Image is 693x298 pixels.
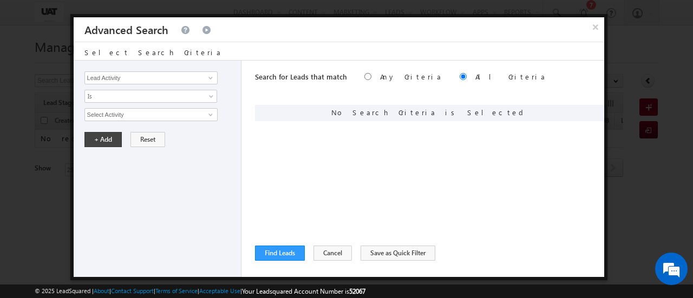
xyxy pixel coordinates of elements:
[84,17,168,42] h3: Advanced Search
[94,287,109,294] a: About
[14,100,198,220] textarea: Type your message and hit 'Enter'
[255,72,347,81] span: Search for Leads that match
[155,287,198,294] a: Terms of Service
[35,286,365,296] span: © 2025 LeadSquared | | | | |
[178,5,204,31] div: Minimize live chat window
[202,109,216,120] a: Show All Items
[84,48,222,57] span: Select Search Criteria
[361,246,435,261] button: Save as Quick Filter
[111,287,154,294] a: Contact Support
[242,287,365,295] span: Your Leadsquared Account Number is
[84,132,122,147] button: + Add
[380,72,442,81] label: Any Criteria
[255,246,305,261] button: Find Leads
[84,71,218,84] input: Type to Search
[349,287,365,295] span: 52067
[587,17,604,36] button: ×
[56,57,182,71] div: Chat with us now
[84,90,217,103] a: Is
[18,57,45,71] img: d_60004797649_company_0_60004797649
[202,72,216,83] a: Show All Items
[475,72,546,81] label: All Criteria
[313,246,352,261] button: Cancel
[85,91,202,101] span: Is
[84,108,218,121] input: Type to Search
[199,287,240,294] a: Acceptable Use
[130,132,165,147] button: Reset
[147,228,197,242] em: Start Chat
[255,105,604,121] div: No Search Criteria is Selected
